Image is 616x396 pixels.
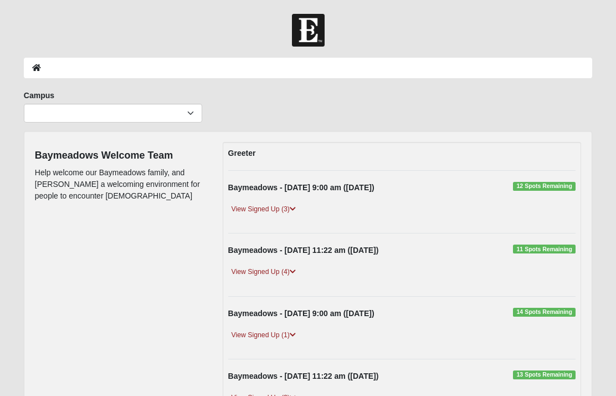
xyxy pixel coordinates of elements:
[35,150,206,162] h4: Baymeadows Welcome Team
[35,167,206,202] p: Help welcome our Baymeadows family, and [PERSON_NAME] a welcoming environment for people to encou...
[292,14,325,47] img: Church of Eleven22 Logo
[228,372,379,380] strong: Baymeadows - [DATE] 11:22 am ([DATE])
[24,90,54,101] label: Campus
[513,245,576,253] span: 11 Spots Remaining
[513,182,576,191] span: 12 Spots Remaining
[228,309,374,318] strong: Baymeadows - [DATE] 9:00 am ([DATE])
[228,204,299,215] a: View Signed Up (3)
[228,149,256,158] strong: Greeter
[513,308,576,317] span: 14 Spots Remaining
[228,183,374,192] strong: Baymeadows - [DATE] 9:00 am ([DATE])
[228,266,299,278] a: View Signed Up (4)
[228,329,299,341] a: View Signed Up (1)
[513,370,576,379] span: 13 Spots Remaining
[228,246,379,255] strong: Baymeadows - [DATE] 11:22 am ([DATE])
